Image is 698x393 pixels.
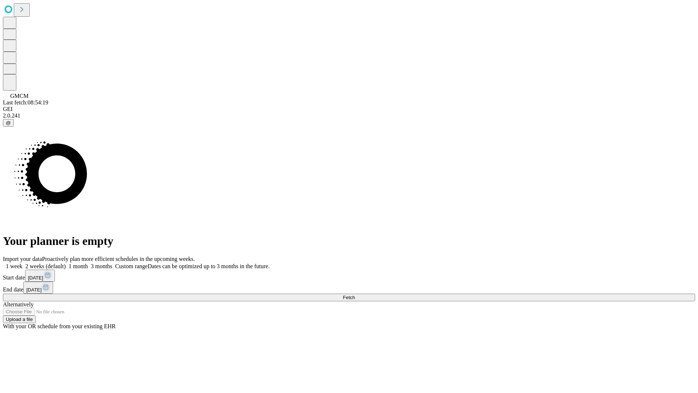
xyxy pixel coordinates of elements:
[3,256,42,262] span: Import your data
[3,315,36,323] button: Upload a file
[6,263,23,269] span: 1 week
[115,263,148,269] span: Custom range
[3,234,695,248] h1: Your planner is empty
[3,119,14,127] button: @
[42,256,195,262] span: Proactively plan more efficient schedules in the upcoming weeks.
[6,120,11,126] span: @
[25,263,66,269] span: 2 weeks (default)
[148,263,269,269] span: Dates can be optimized up to 3 months in the future.
[3,112,695,119] div: 2.0.241
[3,282,695,294] div: End date
[343,295,355,300] span: Fetch
[3,294,695,301] button: Fetch
[3,106,695,112] div: GEI
[69,263,88,269] span: 1 month
[3,323,116,329] span: With your OR schedule from your existing EHR
[3,270,695,282] div: Start date
[3,99,48,106] span: Last fetch: 08:54:19
[10,93,29,99] span: GMCM
[91,263,112,269] span: 3 months
[23,282,53,294] button: [DATE]
[26,287,41,293] span: [DATE]
[3,301,33,307] span: Alternatively
[25,270,55,282] button: [DATE]
[28,275,43,281] span: [DATE]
